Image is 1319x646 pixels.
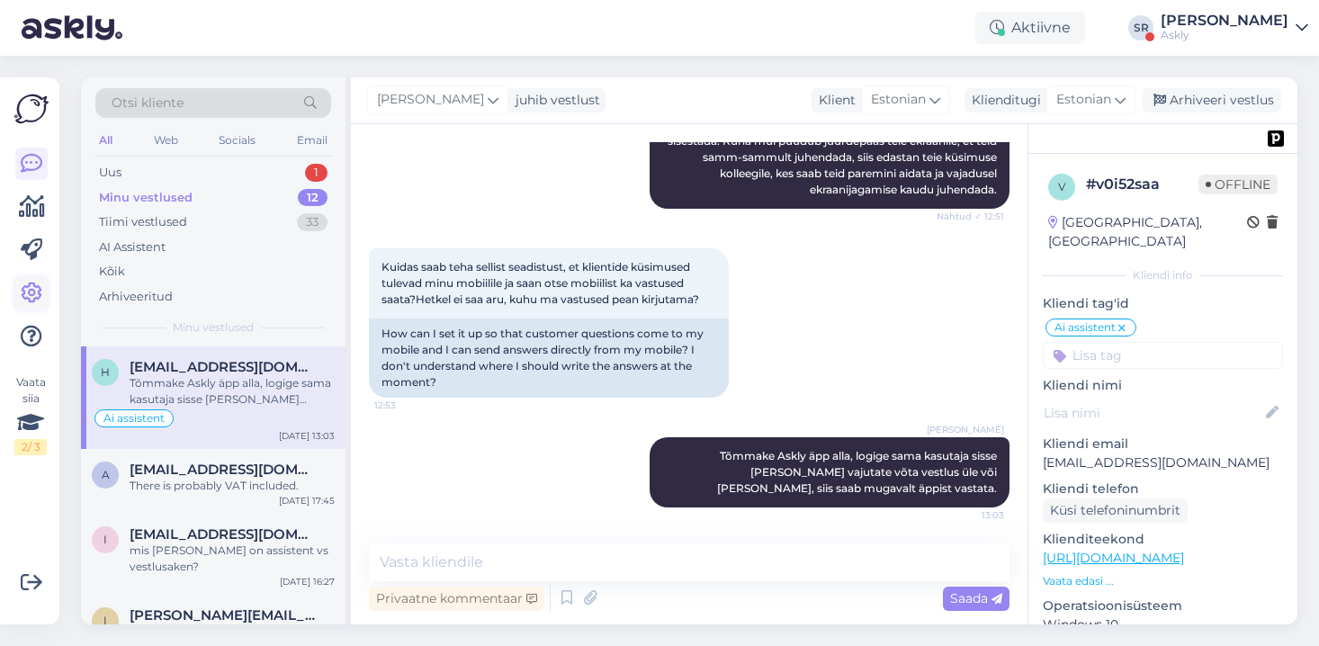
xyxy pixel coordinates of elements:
[1143,88,1281,112] div: Arhiveeri vestlus
[14,374,47,455] div: Vaata siia
[369,319,729,398] div: How can I set it up so that customer questions come to my mobile and I can send answers directly ...
[99,189,193,207] div: Minu vestlused
[215,129,259,152] div: Socials
[130,478,335,494] div: There is probably VAT included.
[99,263,125,281] div: Kõik
[1268,130,1284,147] img: pd
[279,429,335,443] div: [DATE] 13:03
[1161,13,1308,42] a: [PERSON_NAME]Askly
[14,92,49,126] img: Askly Logo
[279,494,335,507] div: [DATE] 17:45
[102,468,110,481] span: a
[293,129,331,152] div: Email
[717,449,1000,495] span: Tõmmake Askly äpp alla, logige sama kasutaja sisse [PERSON_NAME] vajutate võta vestlus üle või [P...
[1054,322,1116,333] span: Ai assistent
[1043,573,1283,589] p: Vaata edasi ...
[812,91,856,110] div: Klient
[103,413,165,424] span: Ai assistent
[280,575,335,588] div: [DATE] 16:27
[1161,13,1288,28] div: [PERSON_NAME]
[99,288,173,306] div: Arhiveeritud
[1048,213,1247,251] div: [GEOGRAPHIC_DATA], [GEOGRAPHIC_DATA]
[130,526,317,543] span: informeeri@gmail.com
[668,118,1000,196] span: Ma mõistan, et vajate täpsemaid juhiseid, kuhu vastus sisestada. Kuna mul puudub juurdepääs teie ...
[1043,294,1283,313] p: Kliendi tag'id
[377,90,484,110] span: [PERSON_NAME]
[103,614,107,627] span: i
[298,189,328,207] div: 12
[975,12,1085,44] div: Aktiivne
[150,129,182,152] div: Web
[1056,90,1111,110] span: Estonian
[1043,376,1283,395] p: Kliendi nimi
[99,238,166,256] div: AI Assistent
[1043,342,1283,369] input: Lisa tag
[1043,453,1283,472] p: [EMAIL_ADDRESS][DOMAIN_NAME]
[112,94,184,112] span: Otsi kliente
[1043,550,1184,566] a: [URL][DOMAIN_NAME]
[927,423,1004,436] span: [PERSON_NAME]
[173,319,254,336] span: Minu vestlused
[99,164,121,182] div: Uus
[937,508,1004,522] span: 13:03
[130,375,335,408] div: Tõmmake Askly äpp alla, logige sama kasutaja sisse [PERSON_NAME] vajutate võta vestlus üle või [P...
[130,607,317,624] span: ingmar.roustik@koneita.com
[508,91,600,110] div: juhib vestlust
[1058,180,1065,193] span: v
[297,213,328,231] div: 33
[374,399,442,412] span: 12:53
[1043,530,1283,549] p: Klienditeekond
[1043,435,1283,453] p: Kliendi email
[381,260,699,306] span: Kuidas saab teha sellist seadistust, et klientide küsimused tulevad minu mobiilile ja saan otse m...
[130,543,335,575] div: mis [PERSON_NAME] on assistent vs vestlusaken?
[130,462,317,478] span: aiste.maldaikiene@wrkland.com
[103,533,107,546] span: i
[305,164,328,182] div: 1
[1043,498,1188,523] div: Küsi telefoninumbrit
[871,90,926,110] span: Estonian
[1198,175,1278,194] span: Offline
[965,91,1041,110] div: Klienditugi
[1043,615,1283,634] p: Windows 10
[99,213,187,231] div: Tiimi vestlused
[1044,403,1262,423] input: Lisa nimi
[1043,480,1283,498] p: Kliendi telefon
[14,439,47,455] div: 2 / 3
[130,359,317,375] span: heleri.otsmaa@gmail.com
[1086,174,1198,195] div: # v0i52saa
[369,587,544,611] div: Privaatne kommentaar
[1161,28,1288,42] div: Askly
[1043,597,1283,615] p: Operatsioonisüsteem
[1043,267,1283,283] div: Kliendi info
[101,365,110,379] span: h
[95,129,116,152] div: All
[1128,15,1153,40] div: SR
[950,590,1002,606] span: Saada
[937,210,1004,223] span: Nähtud ✓ 12:51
